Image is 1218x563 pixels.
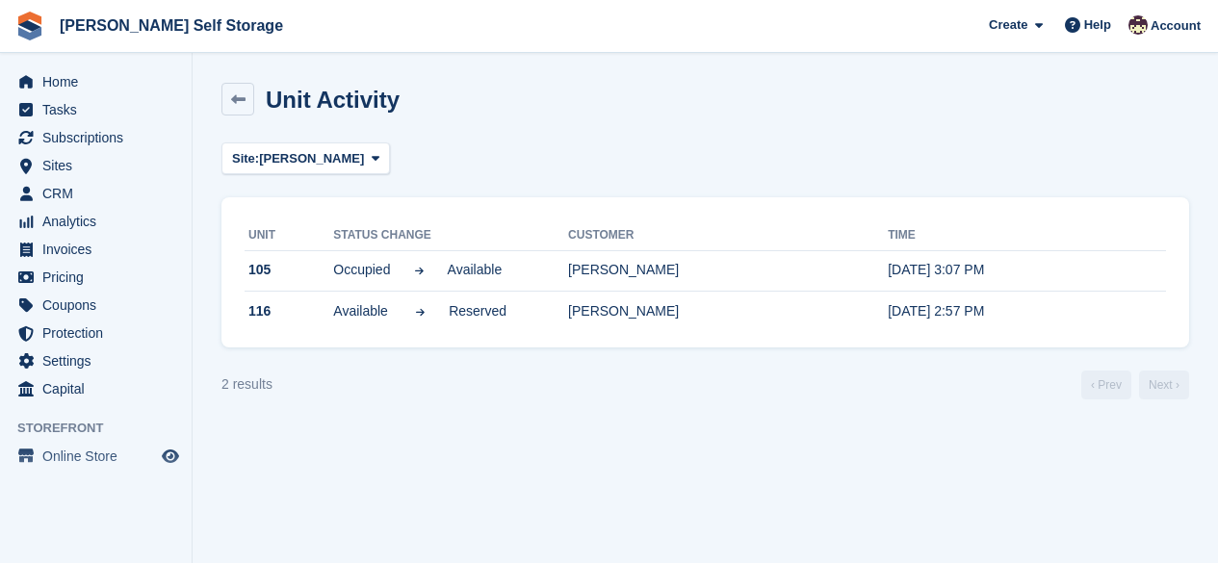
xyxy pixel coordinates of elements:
[10,292,182,319] a: menu
[1081,371,1131,399] a: Previous
[1139,371,1189,399] a: Next
[245,250,333,292] td: 105
[42,236,158,263] span: Invoices
[10,375,182,402] a: menu
[266,87,400,113] h1: Unit Activity
[245,292,333,332] td: 116
[42,264,158,291] span: Pricing
[568,292,888,332] td: [PERSON_NAME]
[10,68,182,95] a: menu
[52,10,291,41] a: [PERSON_NAME] Self Storage
[449,301,506,321] span: Reserved
[245,220,333,251] th: Unit
[15,12,44,40] img: stora-icon-8386f47178a22dfd0bd8f6a31ec36ba5ce8667c1dd55bd0f319d3a0aa187defe.svg
[1077,371,1193,399] nav: Page
[10,152,182,179] a: menu
[42,208,158,235] span: Analytics
[42,375,158,402] span: Capital
[1128,15,1148,35] img: Jacob Esser
[10,443,182,470] a: menu
[1084,15,1111,35] span: Help
[221,142,390,174] button: Site: [PERSON_NAME]
[888,303,984,319] time: 2025-09-01 13:57:52 UTC
[888,262,984,277] time: 2025-09-01 14:07:49 UTC
[10,96,182,123] a: menu
[10,320,182,346] a: menu
[42,292,158,319] span: Coupons
[42,152,158,179] span: Sites
[448,260,505,280] span: Available
[42,443,158,470] span: Online Store
[232,149,259,168] span: Site:
[42,68,158,95] span: Home
[989,15,1027,35] span: Create
[42,180,158,207] span: CRM
[568,250,888,292] td: [PERSON_NAME]
[159,445,182,468] a: Preview store
[42,124,158,151] span: Subscriptions
[42,320,158,346] span: Protection
[42,347,158,374] span: Settings
[221,374,272,395] div: 2 results
[17,419,192,438] span: Storefront
[10,180,182,207] a: menu
[10,124,182,151] a: menu
[42,96,158,123] span: Tasks
[10,347,182,374] a: menu
[333,301,391,321] span: Available
[888,220,1166,251] th: Time
[10,264,182,291] a: menu
[333,220,568,251] th: Status change
[10,236,182,263] a: menu
[10,208,182,235] a: menu
[568,220,888,251] th: Customer
[333,260,390,280] span: Occupied
[259,149,364,168] span: [PERSON_NAME]
[1151,16,1201,36] span: Account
